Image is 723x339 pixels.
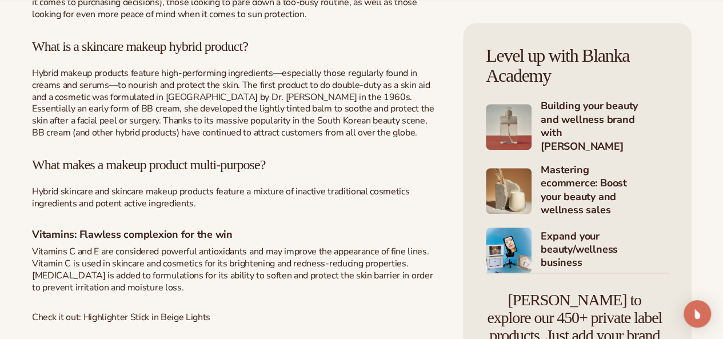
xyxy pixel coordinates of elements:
[32,228,233,241] strong: Vitamins: Flawless complexion for the win
[541,163,669,218] h4: Mastering ecommerce: Boost your beauty and wellness sales
[486,163,669,218] a: Shopify Image 6 Mastering ecommerce: Boost your beauty and wellness sales
[486,99,669,154] a: Shopify Image 5 Building your beauty and wellness brand with [PERSON_NAME]
[541,99,669,154] h4: Building your beauty and wellness brand with [PERSON_NAME]
[32,39,248,54] span: What is a skincare makeup hybrid product?
[684,300,711,328] div: Open Intercom Messenger
[32,157,265,172] span: What makes a makeup product multi-purpose?
[32,311,210,324] span: Check it out: Highlighter Stick in Beige Lights
[486,168,532,214] img: Shopify Image 6
[32,67,434,139] span: Hybrid makeup products feature high-performing ingredients—especially those regularly found in cr...
[541,230,669,271] h4: Expand your beauty/wellness business
[486,228,669,273] a: Shopify Image 7 Expand your beauty/wellness business
[486,104,532,150] img: Shopify Image 5
[486,46,669,86] h4: Level up with Blanka Academy
[32,185,409,210] span: Hybrid skincare and skincare makeup products feature a mixture of inactive traditional cosmetics ...
[32,245,429,270] span: Vitamins C and E are considered powerful antioxidants and may improve the appearance of fine line...
[32,257,433,294] span: . [MEDICAL_DATA] is added to formulations for its ability to soften and protect the skin barrier ...
[486,228,532,273] img: Shopify Image 7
